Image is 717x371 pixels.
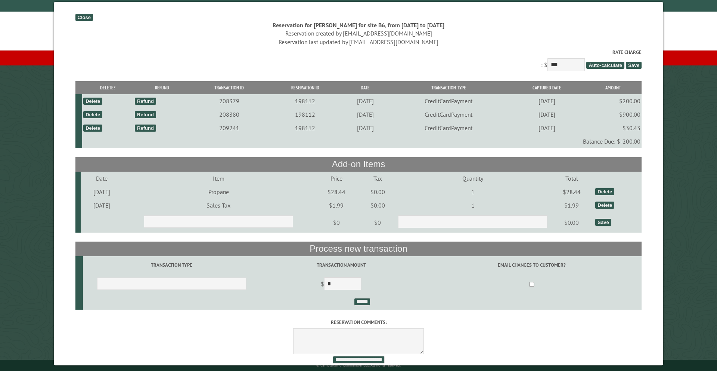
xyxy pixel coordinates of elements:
[81,185,123,199] td: [DATE]
[342,94,388,108] td: [DATE]
[134,81,190,94] th: Refund
[388,121,509,135] td: CreditCardPayment
[190,108,268,121] td: 208380
[549,172,595,185] td: Total
[595,202,614,209] div: Delete
[123,185,314,199] td: Propane
[82,81,134,94] th: Delete?
[595,188,614,195] div: Delete
[314,212,359,233] td: $0
[359,172,397,185] td: Tax
[585,81,642,94] th: Amount
[585,94,642,108] td: $200.00
[509,108,585,121] td: [DATE]
[268,108,342,121] td: 198112
[123,199,314,212] td: Sales Tax
[262,261,421,269] label: Transaction Amount
[83,125,102,132] div: Delete
[342,121,388,135] td: [DATE]
[359,212,397,233] td: $0
[75,242,642,256] th: Process new transaction
[397,185,549,199] td: 1
[388,108,509,121] td: CreditCardPayment
[509,121,585,135] td: [DATE]
[626,62,642,69] span: Save
[75,49,642,73] div: : $
[190,81,268,94] th: Transaction ID
[388,94,509,108] td: CreditCardPayment
[75,38,642,46] div: Reservation last updated by [EMAIL_ADDRESS][DOMAIN_NAME]
[261,274,422,295] td: $
[549,185,595,199] td: $28.44
[75,29,642,37] div: Reservation created by [EMAIL_ADDRESS][DOMAIN_NAME]
[359,185,397,199] td: $0.00
[75,49,642,56] label: Rate Charge
[135,111,156,118] div: Refund
[268,94,342,108] td: 198112
[595,219,611,226] div: Save
[268,81,342,94] th: Reservation ID
[75,319,642,326] label: Reservation comments:
[314,185,359,199] td: $28.44
[423,261,640,269] label: Email changes to customer?
[585,108,642,121] td: $900.00
[81,172,123,185] td: Date
[585,121,642,135] td: $30.43
[342,81,388,94] th: Date
[84,261,260,269] label: Transaction Type
[83,111,102,118] div: Delete
[75,14,93,21] div: Close
[135,98,156,105] div: Refund
[314,172,359,185] td: Price
[81,199,123,212] td: [DATE]
[586,62,624,69] span: Auto-calculate
[509,94,585,108] td: [DATE]
[82,135,642,148] td: Balance Due: $-200.00
[388,81,509,94] th: Transaction Type
[397,199,549,212] td: 1
[75,21,642,29] div: Reservation for [PERSON_NAME] for site B6, from [DATE] to [DATE]
[314,199,359,212] td: $1.99
[316,363,401,368] small: © Campground Commander LLC. All rights reserved.
[83,98,102,105] div: Delete
[268,121,342,135] td: 198112
[509,81,585,94] th: Captured Date
[135,125,156,132] div: Refund
[359,199,397,212] td: $0.00
[123,172,314,185] td: Item
[342,108,388,121] td: [DATE]
[190,121,268,135] td: 209241
[190,94,268,108] td: 208379
[549,212,595,233] td: $0.00
[397,172,549,185] td: Quantity
[75,157,642,171] th: Add-on Items
[549,199,595,212] td: $1.99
